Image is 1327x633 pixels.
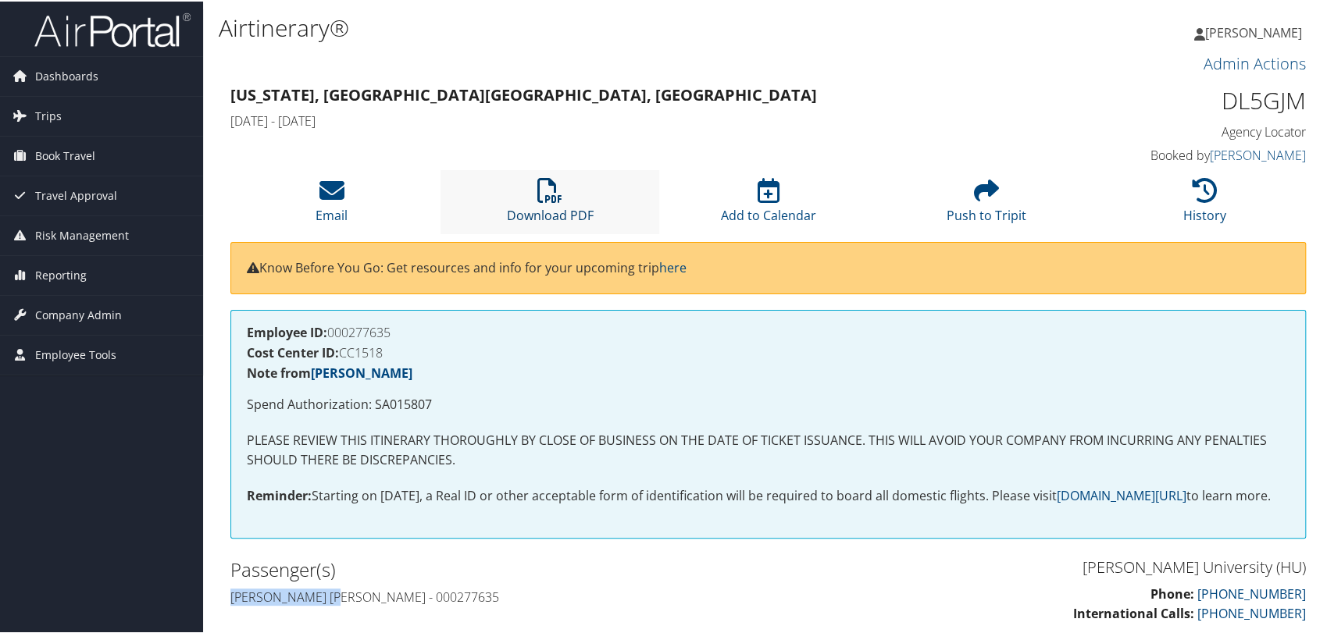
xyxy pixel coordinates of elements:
a: Push to Tripit [947,185,1026,222]
a: here [659,258,687,275]
strong: Reminder: [247,485,312,503]
h4: [PERSON_NAME] [PERSON_NAME] - 000277635 [230,587,757,604]
h4: Agency Locator [1054,122,1306,139]
strong: [US_STATE], [GEOGRAPHIC_DATA] [GEOGRAPHIC_DATA], [GEOGRAPHIC_DATA] [230,83,817,104]
span: Travel Approval [35,175,117,214]
a: [PHONE_NUMBER] [1197,603,1306,621]
span: Dashboards [35,55,98,94]
a: [PERSON_NAME] [311,363,412,380]
h3: [PERSON_NAME] University (HU) [780,555,1307,577]
a: Email [316,185,348,222]
h4: 000277635 [247,325,1290,337]
h4: Booked by [1054,145,1306,162]
h1: DL5GJM [1054,83,1306,116]
h2: Passenger(s) [230,555,757,581]
h4: [DATE] - [DATE] [230,111,1031,128]
img: airportal-logo.png [34,10,191,47]
a: Download PDF [507,185,594,222]
a: [PERSON_NAME] [1210,145,1306,162]
span: [PERSON_NAME] [1205,23,1302,40]
p: PLEASE REVIEW THIS ITINERARY THOROUGHLY BY CLOSE OF BUSINESS ON THE DATE OF TICKET ISSUANCE. THIS... [247,429,1290,469]
a: Add to Calendar [720,185,815,222]
a: [PHONE_NUMBER] [1197,584,1306,601]
a: Admin Actions [1204,52,1306,73]
span: Employee Tools [35,334,116,373]
a: [PERSON_NAME] [1194,8,1318,55]
span: Book Travel [35,135,95,174]
p: Know Before You Go: Get resources and info for your upcoming trip [247,257,1290,277]
strong: Cost Center ID: [247,343,339,360]
h1: Airtinerary® [219,10,951,43]
span: Trips [35,95,62,134]
strong: Employee ID: [247,322,327,340]
h4: CC1518 [247,345,1290,357]
span: Risk Management [35,215,129,254]
p: Starting on [DATE], a Real ID or other acceptable form of identification will be required to boar... [247,485,1290,505]
strong: International Calls: [1073,603,1194,621]
a: History [1183,185,1226,222]
span: Reporting [35,254,87,293]
strong: Note from [247,363,412,380]
p: Spend Authorization: SA015807 [247,393,1290,414]
span: Company Admin [35,294,122,333]
a: [DOMAIN_NAME][URL] [1057,485,1186,503]
strong: Phone: [1150,584,1194,601]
